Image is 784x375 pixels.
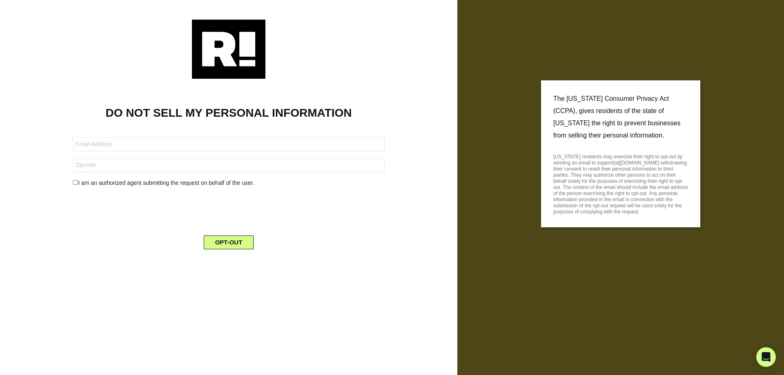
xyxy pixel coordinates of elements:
input: Zipcode [73,158,384,172]
h1: DO NOT SELL MY PERSONAL INFORMATION [12,106,445,120]
div: Open Intercom Messenger [756,347,776,367]
div: I am an authorized agent submitting the request on behalf of the user. [67,179,390,187]
iframe: reCAPTCHA [167,194,291,226]
p: [US_STATE] residents may exercise their right to opt-out by sending an email to support[at][DOMAI... [553,151,688,215]
img: Retention.com [192,20,265,79]
p: The [US_STATE] Consumer Privacy Act (CCPA), gives residents of the state of [US_STATE] the right ... [553,93,688,142]
input: Email Address [73,137,384,151]
button: OPT-OUT [204,235,254,249]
